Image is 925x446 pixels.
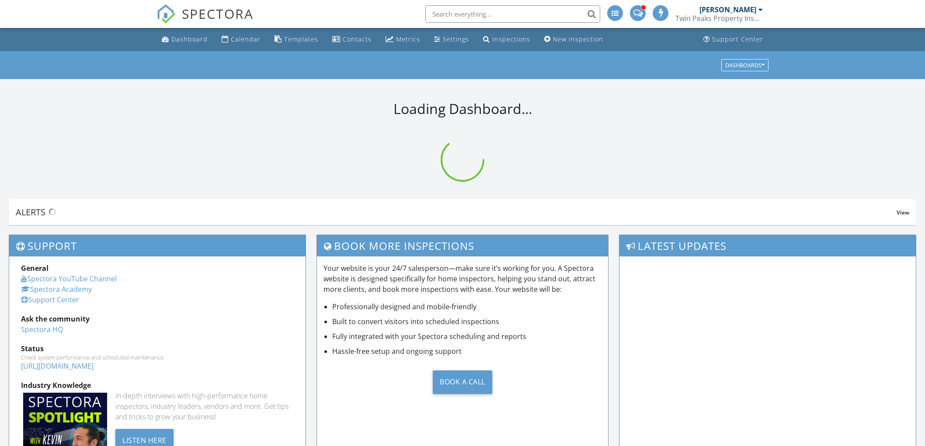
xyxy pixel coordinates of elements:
[433,370,492,394] div: Book a Call
[182,4,254,23] span: SPECTORA
[343,35,372,43] div: Contacts
[21,325,63,334] a: Spectora HQ
[619,235,916,256] h3: Latest Updates
[382,31,424,48] a: Metrics
[284,35,318,43] div: Templates
[323,263,602,294] p: Your website is your 24/7 salesperson—make sure it’s working for you. A Spectora website is desig...
[897,209,909,216] span: View
[21,284,92,294] a: Spectora Academy
[21,263,49,273] strong: General
[323,363,602,401] a: Book a Call
[396,35,420,43] div: Metrics
[218,31,264,48] a: Calendar
[675,14,763,23] div: Twin Peaks Property Inspections
[16,206,897,218] div: Alerts
[156,12,254,30] a: SPECTORA
[317,235,608,256] h3: Book More Inspections
[332,301,602,312] li: Professionally designed and mobile-friendly
[171,35,208,43] div: Dashboard
[443,35,469,43] div: Settings
[492,35,530,43] div: Inspections
[231,35,261,43] div: Calendar
[21,274,117,284] a: Spectora YouTube Channel
[332,316,602,327] li: Built to convert visitors into scheduled inspections
[725,62,765,68] div: Dashboards
[329,31,375,48] a: Contacts
[156,4,176,24] img: The Best Home Inspection Software - Spectora
[21,380,294,391] div: Industry Knowledge
[115,391,294,422] div: In-depth interviews with high-performance home inspectors, industry leaders, vendors and more. Ge...
[21,354,294,361] div: Check system performance and scheduled maintenance.
[332,346,602,356] li: Hassle-free setup and ongoing support
[721,59,769,71] button: Dashboards
[21,361,94,371] a: [URL][DOMAIN_NAME]
[115,435,174,445] a: Listen Here
[9,235,306,256] h3: Support
[431,31,473,48] a: Settings
[21,314,294,324] div: Ask the community
[332,331,602,342] li: Fully integrated with your Spectora scheduling and reports
[712,35,763,43] div: Support Center
[21,343,294,354] div: Status
[271,31,322,48] a: Templates
[541,31,607,48] a: New Inspection
[425,5,600,23] input: Search everything...
[699,5,756,14] div: [PERSON_NAME]
[553,35,603,43] div: New Inspection
[158,31,211,48] a: Dashboard
[21,295,79,304] a: Support Center
[700,31,767,48] a: Support Center
[480,31,534,48] a: Inspections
